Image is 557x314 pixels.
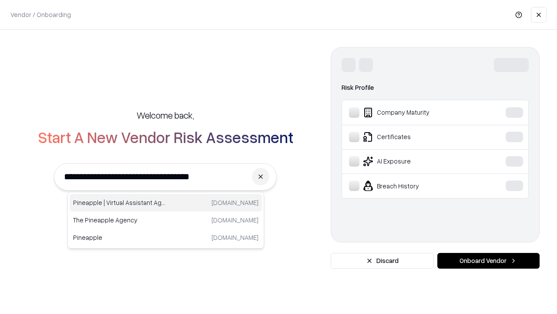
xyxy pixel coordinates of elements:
button: Onboard Vendor [437,253,540,269]
div: Breach History [349,181,479,191]
div: Risk Profile [342,82,529,93]
p: Vendor / Onboarding [10,10,71,19]
p: The Pineapple Agency [73,215,166,225]
p: [DOMAIN_NAME] [211,198,258,207]
h5: Welcome back, [137,109,194,121]
div: Suggestions [67,192,264,249]
p: Pineapple [73,233,166,242]
h2: Start A New Vendor Risk Assessment [38,128,293,146]
button: Discard [331,253,434,269]
p: [DOMAIN_NAME] [211,215,258,225]
p: [DOMAIN_NAME] [211,233,258,242]
div: AI Exposure [349,156,479,167]
p: Pineapple | Virtual Assistant Agency [73,198,166,207]
div: Company Maturity [349,107,479,118]
div: Certificates [349,132,479,142]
